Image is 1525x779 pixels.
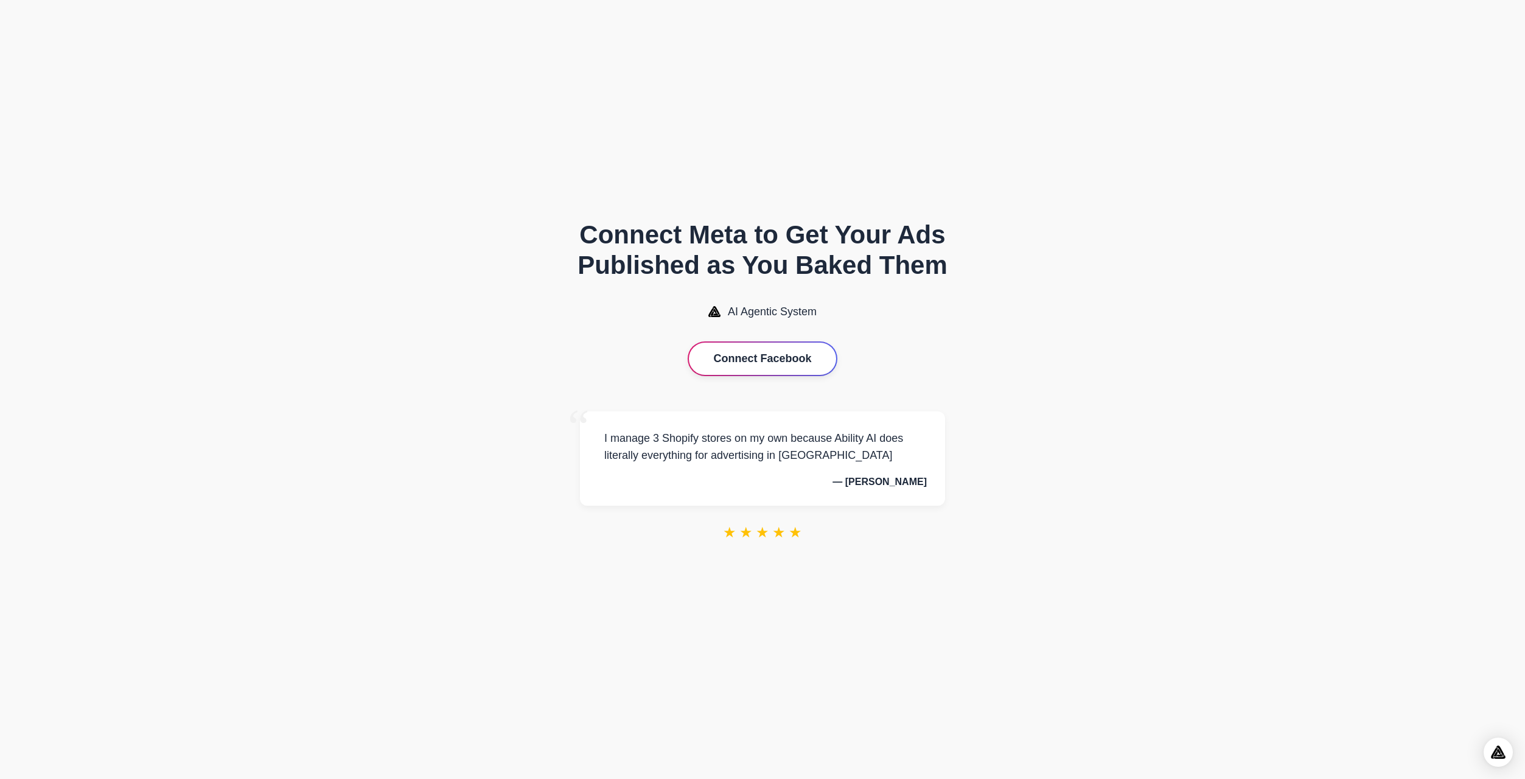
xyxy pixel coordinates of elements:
[739,524,753,541] span: ★
[689,343,836,375] button: Connect Facebook
[1484,738,1513,767] div: Open Intercom Messenger
[728,306,817,318] span: AI Agentic System
[598,430,927,465] p: I manage 3 Shopify stores on my own because Ability AI does literally everything for advertising ...
[723,524,736,541] span: ★
[756,524,769,541] span: ★
[598,477,927,487] p: — [PERSON_NAME]
[789,524,802,541] span: ★
[531,220,994,281] h1: Connect Meta to Get Your Ads Published as You Baked Them
[708,306,721,317] img: AI Agentic System Logo
[772,524,786,541] span: ★
[568,399,590,455] span: “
